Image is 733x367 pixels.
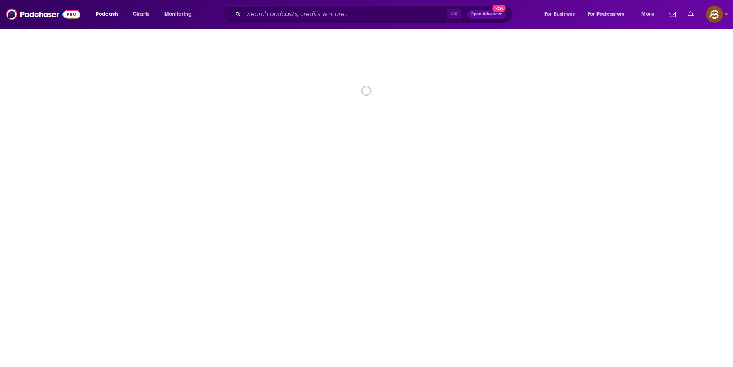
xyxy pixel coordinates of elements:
[539,8,584,20] button: open menu
[471,12,503,16] span: Open Advanced
[159,8,202,20] button: open menu
[230,5,520,23] div: Search podcasts, credits, & more...
[133,9,149,20] span: Charts
[244,8,447,20] input: Search podcasts, credits, & more...
[636,8,664,20] button: open menu
[6,7,80,22] img: Podchaser - Follow, Share and Rate Podcasts
[164,9,192,20] span: Monitoring
[467,10,506,19] button: Open AdvancedNew
[492,5,506,12] span: New
[641,9,654,20] span: More
[706,6,723,23] img: User Profile
[96,9,118,20] span: Podcasts
[583,8,636,20] button: open menu
[588,9,625,20] span: For Podcasters
[128,8,154,20] a: Charts
[706,6,723,23] button: Show profile menu
[90,8,128,20] button: open menu
[706,6,723,23] span: Logged in as hey85204
[665,8,679,21] a: Show notifications dropdown
[544,9,575,20] span: For Business
[685,8,697,21] a: Show notifications dropdown
[447,9,461,19] span: ⌘ K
